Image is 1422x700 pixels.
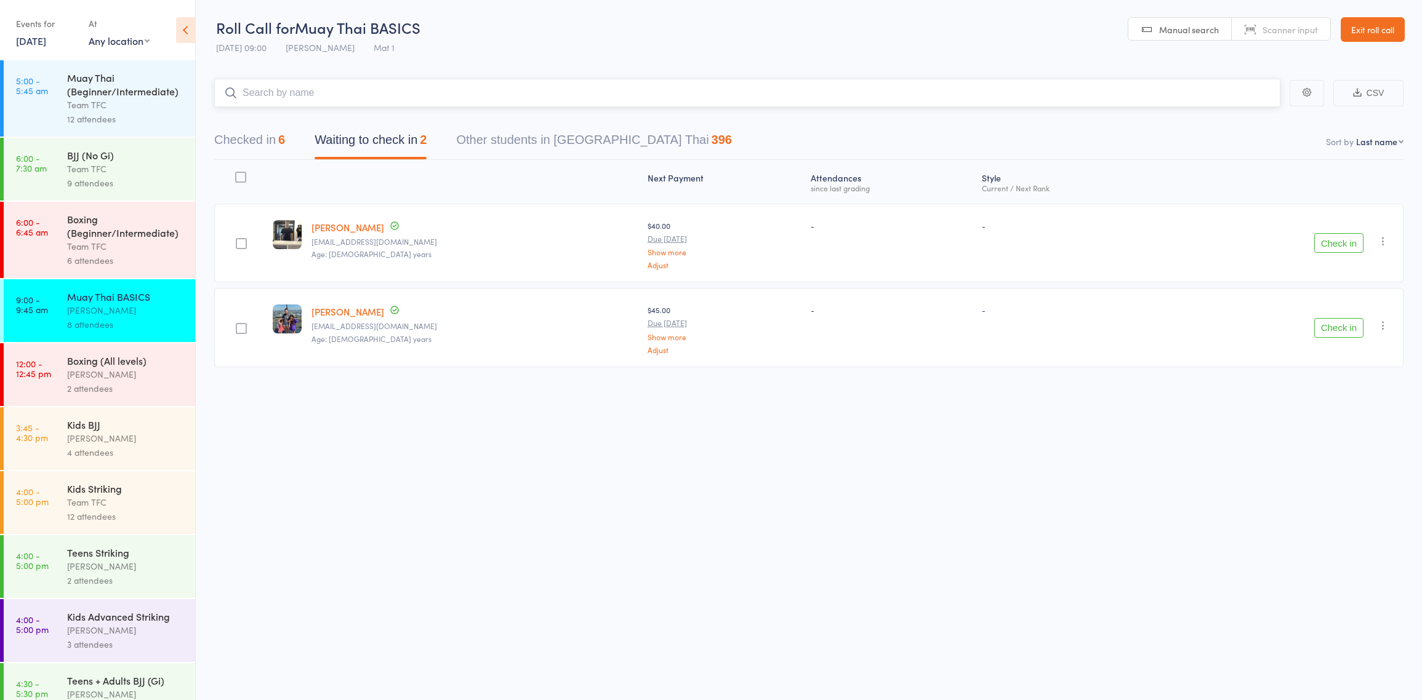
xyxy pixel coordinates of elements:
div: 9 attendees [67,176,185,190]
span: [DATE] 09:00 [216,41,267,54]
div: [PERSON_NAME] [67,559,185,573]
div: Teens Striking [67,546,185,559]
span: Mat 1 [374,41,395,54]
small: Due [DATE] [648,234,801,243]
time: 9:00 - 9:45 am [16,295,48,314]
div: Style [977,165,1170,198]
a: [PERSON_NAME] [311,305,384,318]
a: [PERSON_NAME] [311,221,384,234]
div: 4 attendees [67,445,185,459]
button: Check in [1314,318,1364,338]
time: 5:00 - 5:45 am [16,76,48,95]
time: 4:00 - 5:00 pm [16,614,49,634]
button: CSV [1333,80,1404,106]
div: Boxing (All levels) [67,354,185,367]
a: 4:00 -5:00 pmTeens Striking[PERSON_NAME]2 attendees [4,535,195,598]
div: 3 attendees [67,637,185,651]
div: 396 [712,133,732,146]
div: $45.00 [648,304,801,353]
time: 3:45 - 4:30 pm [16,423,48,442]
a: Show more [648,333,801,341]
div: 12 attendees [67,112,185,126]
div: $40.00 [648,220,801,269]
time: 4:30 - 5:30 pm [16,678,48,698]
a: 4:00 -5:00 pmKids StrikingTeam TFC12 attendees [4,471,195,534]
a: [DATE] [16,34,46,47]
div: At [89,14,150,34]
a: 5:00 -5:45 amMuay Thai (Beginner/Intermediate)Team TFC12 attendees [4,60,195,137]
a: 6:00 -7:30 amBJJ (No Gi)Team TFC9 attendees [4,138,195,201]
span: [PERSON_NAME] [286,41,355,54]
div: Next Payment [643,165,806,198]
div: 6 [278,133,285,146]
label: Sort by [1326,135,1354,148]
div: Any location [89,34,150,47]
div: Kids BJJ [67,418,185,431]
div: [PERSON_NAME] [67,431,185,445]
div: Boxing (Beginner/Intermediate) [67,212,185,239]
small: Jakepallen11@gmail.com [311,237,638,246]
div: Team TFC [67,98,185,112]
div: Atten­dances [806,165,977,198]
time: 4:00 - 5:00 pm [16,551,49,570]
div: 12 attendees [67,509,185,523]
span: Age: [DEMOGRAPHIC_DATA] years [311,333,432,344]
small: Due [DATE] [648,319,801,327]
div: - [811,304,972,315]
time: 6:00 - 7:30 am [16,153,47,173]
span: Roll Call for [216,17,295,38]
div: Kids Advanced Striking [67,610,185,623]
div: - [982,304,1165,315]
a: Show more [648,248,801,256]
div: 8 attendees [67,317,185,332]
span: Manual search [1159,23,1219,36]
a: 6:00 -6:45 amBoxing (Beginner/Intermediate)Team TFC6 attendees [4,202,195,278]
div: 2 [420,133,427,146]
div: [PERSON_NAME] [67,303,185,317]
a: 9:00 -9:45 amMuay Thai BASICS[PERSON_NAME]8 attendees [4,279,195,342]
div: Team TFC [67,162,185,176]
input: Search by name [214,79,1280,107]
div: Current / Next Rank [982,184,1165,192]
div: Events for [16,14,76,34]
img: image1731003114.png [273,304,302,333]
div: [PERSON_NAME] [67,367,185,381]
div: - [982,220,1165,231]
img: image1667940958.png [273,220,302,249]
button: Checked in6 [214,127,285,159]
div: - [811,220,972,231]
a: 3:45 -4:30 pmKids BJJ[PERSON_NAME]4 attendees [4,407,195,470]
div: 6 attendees [67,253,185,268]
a: 12:00 -12:45 pmBoxing (All levels)[PERSON_NAME]2 attendees [4,343,195,406]
time: 4:00 - 5:00 pm [16,487,49,506]
span: Age: [DEMOGRAPHIC_DATA] years [311,249,432,259]
div: since last grading [811,184,972,192]
a: Exit roll call [1341,17,1405,42]
time: 6:00 - 6:45 am [16,217,48,237]
a: Adjust [648,261,801,269]
span: Muay Thai BASICS [295,17,420,38]
div: Team TFC [67,239,185,253]
div: Muay Thai (Beginner/Intermediate) [67,71,185,98]
a: 4:00 -5:00 pmKids Advanced Striking[PERSON_NAME]3 attendees [4,599,195,662]
div: BJJ (No Gi) [67,148,185,162]
div: Kids Striking [67,482,185,495]
div: 2 attendees [67,573,185,587]
button: Waiting to check in2 [315,127,427,159]
button: Check in [1314,233,1364,253]
span: Scanner input [1263,23,1318,36]
div: 2 attendees [67,381,185,396]
time: 12:00 - 12:45 pm [16,359,51,378]
div: Last name [1356,135,1397,148]
div: Team TFC [67,495,185,509]
button: Other students in [GEOGRAPHIC_DATA] Thai396 [456,127,732,159]
div: Muay Thai BASICS [67,290,185,303]
div: [PERSON_NAME] [67,623,185,637]
a: Adjust [648,346,801,354]
div: Teens + Adults BJJ (Gi) [67,674,185,687]
small: n.mathison824@gmail.com [311,322,638,330]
